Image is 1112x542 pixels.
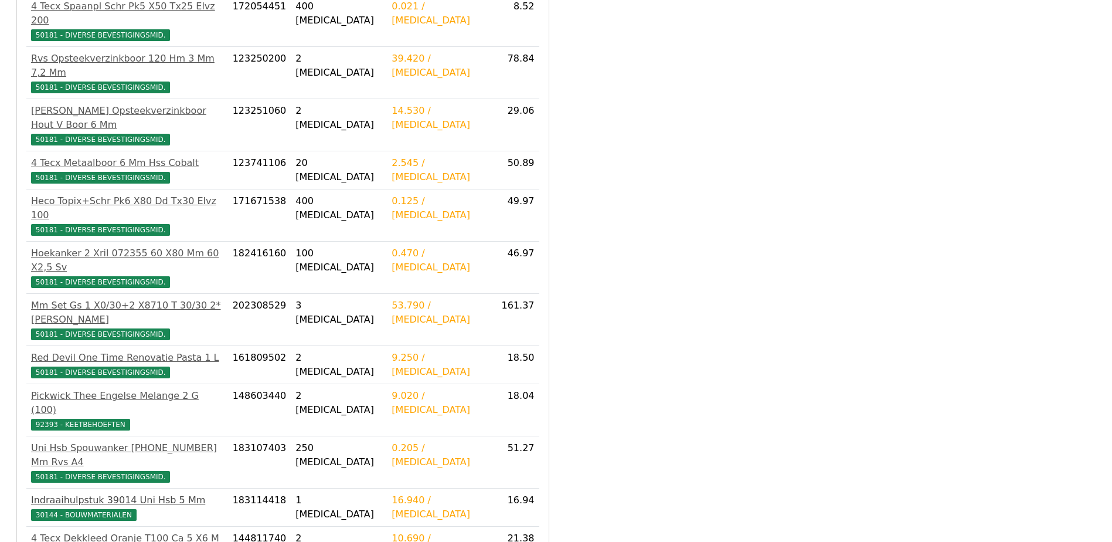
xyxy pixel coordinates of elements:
[31,29,170,41] span: 50181 - DIVERSE BEVESTIGINGSMID.
[492,384,539,436] td: 18.04
[31,82,170,93] span: 50181 - DIVERSE BEVESTIGINGSMID.
[295,246,382,275] div: 100 [MEDICAL_DATA]
[492,294,539,346] td: 161.37
[31,493,223,521] a: Indraaihulpstuk 39014 Uni Hsb 5 Mm30144 - BOUWMATERIALEN
[228,99,291,151] td: 123251060
[492,436,539,489] td: 51.27
[31,493,223,507] div: Indraaihulpstuk 39014 Uni Hsb 5 Mm
[31,246,223,275] div: Hoekanker 2 Xril 072355 60 X80 Mm 60 X2,5 Sv
[492,189,539,242] td: 49.97
[295,104,382,132] div: 2 [MEDICAL_DATA]
[392,52,487,80] div: 39.420 / [MEDICAL_DATA]
[295,156,382,184] div: 20 [MEDICAL_DATA]
[31,104,223,146] a: [PERSON_NAME] Opsteekverzinkboor Hout V Boor 6 Mm50181 - DIVERSE BEVESTIGINGSMID.
[295,194,382,222] div: 400 [MEDICAL_DATA]
[392,156,487,184] div: 2.545 / [MEDICAL_DATA]
[31,389,223,417] div: Pickwick Thee Engelse Melange 2 G (100)
[31,194,223,222] div: Heco Topix+Schr Pk6 X80 Dd Tx30 Elvz 100
[31,172,170,184] span: 50181 - DIVERSE BEVESTIGINGSMID.
[31,351,223,379] a: Red Devil One Time Renovatie Pasta 1 L50181 - DIVERSE BEVESTIGINGSMID.
[492,47,539,99] td: 78.84
[295,389,382,417] div: 2 [MEDICAL_DATA]
[492,489,539,527] td: 16.94
[392,194,487,222] div: 0.125 / [MEDICAL_DATA]
[31,351,223,365] div: Red Devil One Time Renovatie Pasta 1 L
[31,471,170,483] span: 50181 - DIVERSE BEVESTIGINGSMID.
[392,493,487,521] div: 16.940 / [MEDICAL_DATA]
[492,346,539,384] td: 18.50
[31,441,223,483] a: Uni Hsb Spouwanker [PHONE_NUMBER] Mm Rvs A450181 - DIVERSE BEVESTIGINGSMID.
[31,194,223,236] a: Heco Topix+Schr Pk6 X80 Dd Tx30 Elvz 10050181 - DIVERSE BEVESTIGINGSMID.
[295,351,382,379] div: 2 [MEDICAL_DATA]
[31,299,223,341] a: Mm Set Gs 1 X0/30+2 X8710 T 30/30 2* [PERSON_NAME]50181 - DIVERSE BEVESTIGINGSMID.
[392,299,487,327] div: 53.790 / [MEDICAL_DATA]
[31,276,170,288] span: 50181 - DIVERSE BEVESTIGINGSMID.
[228,47,291,99] td: 123250200
[392,389,487,417] div: 9.020 / [MEDICAL_DATA]
[228,346,291,384] td: 161809502
[228,489,291,527] td: 183114418
[31,52,223,94] a: Rvs Opsteekverzinkboor 120 Hm 3 Mm 7,2 Mm50181 - DIVERSE BEVESTIGINGSMID.
[31,389,223,431] a: Pickwick Thee Engelse Melange 2 G (100)92393 - KEETBEHOEFTEN
[295,441,382,469] div: 250 [MEDICAL_DATA]
[31,134,170,145] span: 50181 - DIVERSE BEVESTIGINGSMID.
[31,299,223,327] div: Mm Set Gs 1 X0/30+2 X8710 T 30/30 2* [PERSON_NAME]
[228,436,291,489] td: 183107403
[31,104,223,132] div: [PERSON_NAME] Opsteekverzinkboor Hout V Boor 6 Mm
[295,299,382,327] div: 3 [MEDICAL_DATA]
[295,52,382,80] div: 2 [MEDICAL_DATA]
[31,52,223,80] div: Rvs Opsteekverzinkboor 120 Hm 3 Mm 7,2 Mm
[392,246,487,275] div: 0.470 / [MEDICAL_DATA]
[228,384,291,436] td: 148603440
[295,493,382,521] div: 1 [MEDICAL_DATA]
[228,242,291,294] td: 182416160
[31,441,223,469] div: Uni Hsb Spouwanker [PHONE_NUMBER] Mm Rvs A4
[492,151,539,189] td: 50.89
[492,99,539,151] td: 29.06
[31,419,130,431] span: 92393 - KEETBEHOEFTEN
[228,151,291,189] td: 123741106
[228,189,291,242] td: 171671538
[31,367,170,378] span: 50181 - DIVERSE BEVESTIGINGSMID.
[392,104,487,132] div: 14.530 / [MEDICAL_DATA]
[228,294,291,346] td: 202308529
[492,242,539,294] td: 46.97
[31,246,223,289] a: Hoekanker 2 Xril 072355 60 X80 Mm 60 X2,5 Sv50181 - DIVERSE BEVESTIGINGSMID.
[31,156,223,184] a: 4 Tecx Metaalboor 6 Mm Hss Cobalt50181 - DIVERSE BEVESTIGINGSMID.
[31,224,170,236] span: 50181 - DIVERSE BEVESTIGINGSMID.
[392,351,487,379] div: 9.250 / [MEDICAL_DATA]
[31,156,223,170] div: 4 Tecx Metaalboor 6 Mm Hss Cobalt
[31,328,170,340] span: 50181 - DIVERSE BEVESTIGINGSMID.
[392,441,487,469] div: 0.205 / [MEDICAL_DATA]
[31,509,137,521] span: 30144 - BOUWMATERIALEN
